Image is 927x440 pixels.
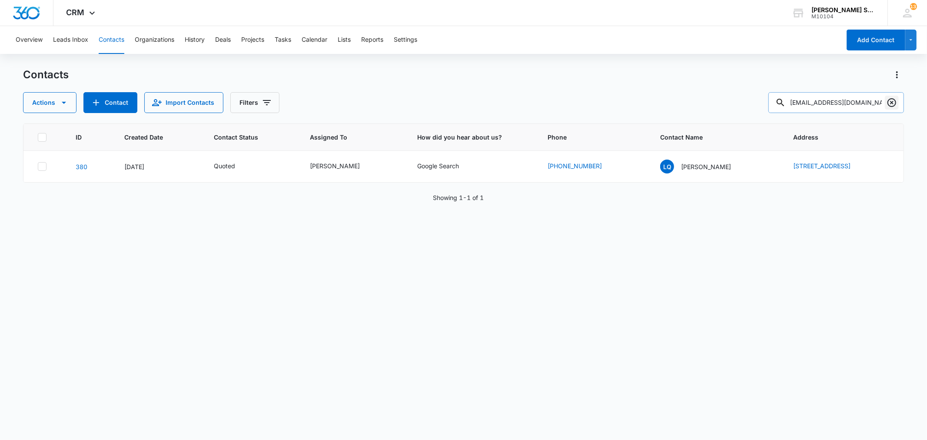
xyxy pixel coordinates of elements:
button: Calendar [302,26,327,54]
span: Created Date [124,133,180,142]
input: Search Contacts [768,92,904,113]
span: Phone [548,133,627,142]
div: Quoted [214,161,235,170]
button: History [185,26,205,54]
span: Contact Status [214,133,277,142]
div: How did you hear about us? - Google Search - Select to Edit Field [417,161,475,172]
a: [STREET_ADDRESS] [793,162,851,170]
button: Contacts [99,26,124,54]
div: Contact Status - Quoted - Select to Edit Field [214,161,251,172]
div: [PERSON_NAME] [310,161,360,170]
div: Google Search [417,161,459,170]
p: Showing 1-1 of 1 [433,193,484,202]
div: account name [811,7,875,13]
button: Filters [230,92,279,113]
span: LQ [660,160,674,173]
button: Organizations [135,26,174,54]
div: Contact Name - Lynn Quinlan - Select to Edit Field [660,160,747,173]
a: Navigate to contact details page for Lynn Quinlan [76,163,87,170]
div: Assigned To - Jim McDevitt - Select to Edit Field [310,161,375,172]
button: Tasks [275,26,291,54]
span: ID [76,133,91,142]
button: Leads Inbox [53,26,88,54]
button: Deals [215,26,231,54]
button: Clear [885,96,899,110]
p: [PERSON_NAME] [681,162,731,171]
button: Overview [16,26,43,54]
button: Settings [394,26,417,54]
button: Lists [338,26,351,54]
button: Add Contact [847,30,905,50]
span: 137 [910,3,917,10]
div: notifications count [910,3,917,10]
h1: Contacts [23,68,69,81]
div: account id [811,13,875,20]
span: Contact Name [660,133,760,142]
div: Phone - (214) 551-5079 - Select to Edit Field [548,161,618,172]
button: Reports [361,26,383,54]
span: Assigned To [310,133,383,142]
span: How did you hear about us? [417,133,527,142]
div: [DATE] [124,162,193,171]
button: Add Contact [83,92,137,113]
button: Actions [890,68,904,82]
span: Address [793,133,877,142]
span: CRM [66,8,85,17]
button: Actions [23,92,76,113]
div: Address - 2315 prospect drive, Frisco, TX, 75036 - Select to Edit Field [793,161,866,172]
button: Projects [241,26,264,54]
button: Import Contacts [144,92,223,113]
a: [PHONE_NUMBER] [548,161,602,170]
